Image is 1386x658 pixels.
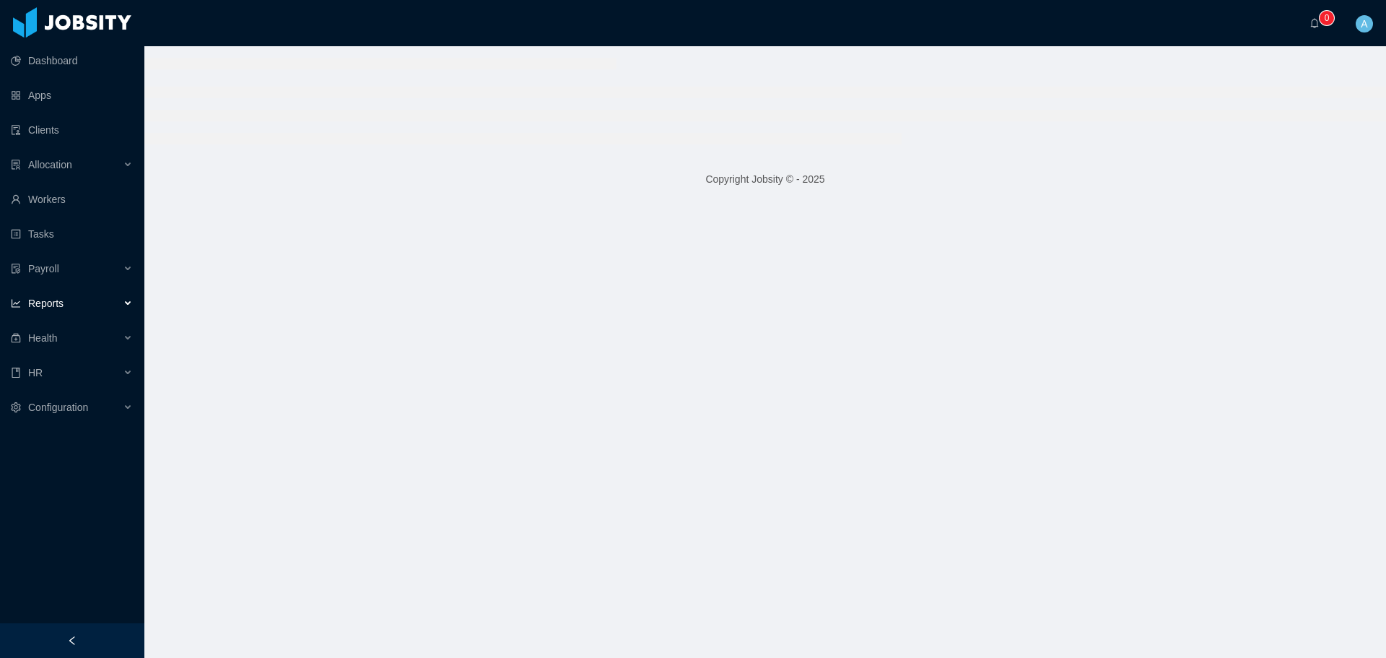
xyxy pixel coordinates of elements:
footer: Copyright Jobsity © - 2025 [144,155,1386,204]
sup: 0 [1320,11,1334,25]
span: Allocation [28,159,72,170]
span: HR [28,367,43,378]
i: icon: solution [11,160,21,170]
i: icon: medicine-box [11,333,21,343]
i: icon: setting [11,402,21,412]
i: icon: line-chart [11,298,21,308]
a: icon: pie-chartDashboard [11,46,133,75]
a: icon: auditClients [11,116,133,144]
span: Reports [28,298,64,309]
i: icon: bell [1309,18,1320,28]
i: icon: book [11,368,21,378]
span: Health [28,332,57,344]
a: icon: userWorkers [11,185,133,214]
span: Payroll [28,263,59,274]
span: Configuration [28,402,88,413]
a: icon: profileTasks [11,220,133,248]
a: icon: appstoreApps [11,81,133,110]
span: A [1361,15,1367,33]
i: icon: file-protect [11,264,21,274]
